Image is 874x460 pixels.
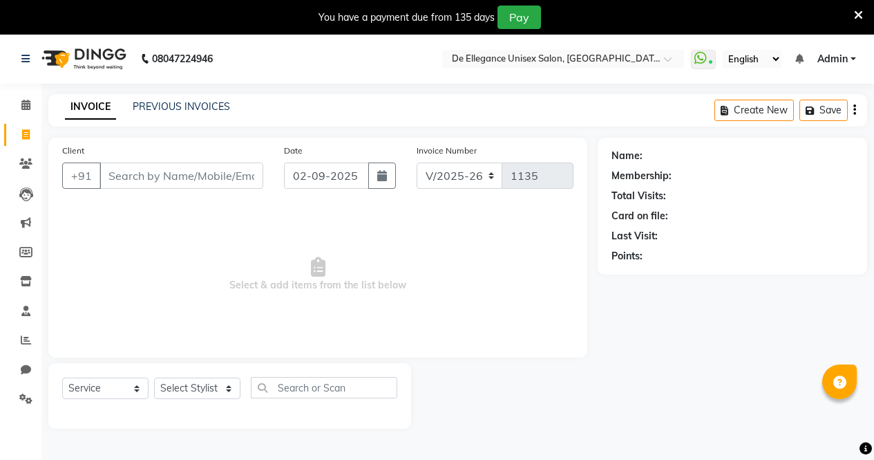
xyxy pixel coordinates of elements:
[817,52,848,66] span: Admin
[65,95,116,120] a: INVOICE
[714,100,794,121] button: Create New
[284,145,303,157] label: Date
[497,6,541,29] button: Pay
[417,145,477,157] label: Invoice Number
[816,405,860,446] iframe: chat widget
[611,189,666,203] div: Total Visits:
[62,145,84,157] label: Client
[62,205,573,344] span: Select & add items from the list below
[133,100,230,113] a: PREVIOUS INVOICES
[319,10,495,25] div: You have a payment due from 135 days
[251,377,397,398] input: Search or Scan
[611,249,643,264] div: Points:
[35,39,130,78] img: logo
[611,149,643,163] div: Name:
[611,169,672,183] div: Membership:
[152,39,213,78] b: 08047224946
[799,100,848,121] button: Save
[62,163,101,189] button: +91
[99,163,263,189] input: Search by Name/Mobile/Email/Code
[611,229,658,243] div: Last Visit:
[611,209,668,223] div: Card on file:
